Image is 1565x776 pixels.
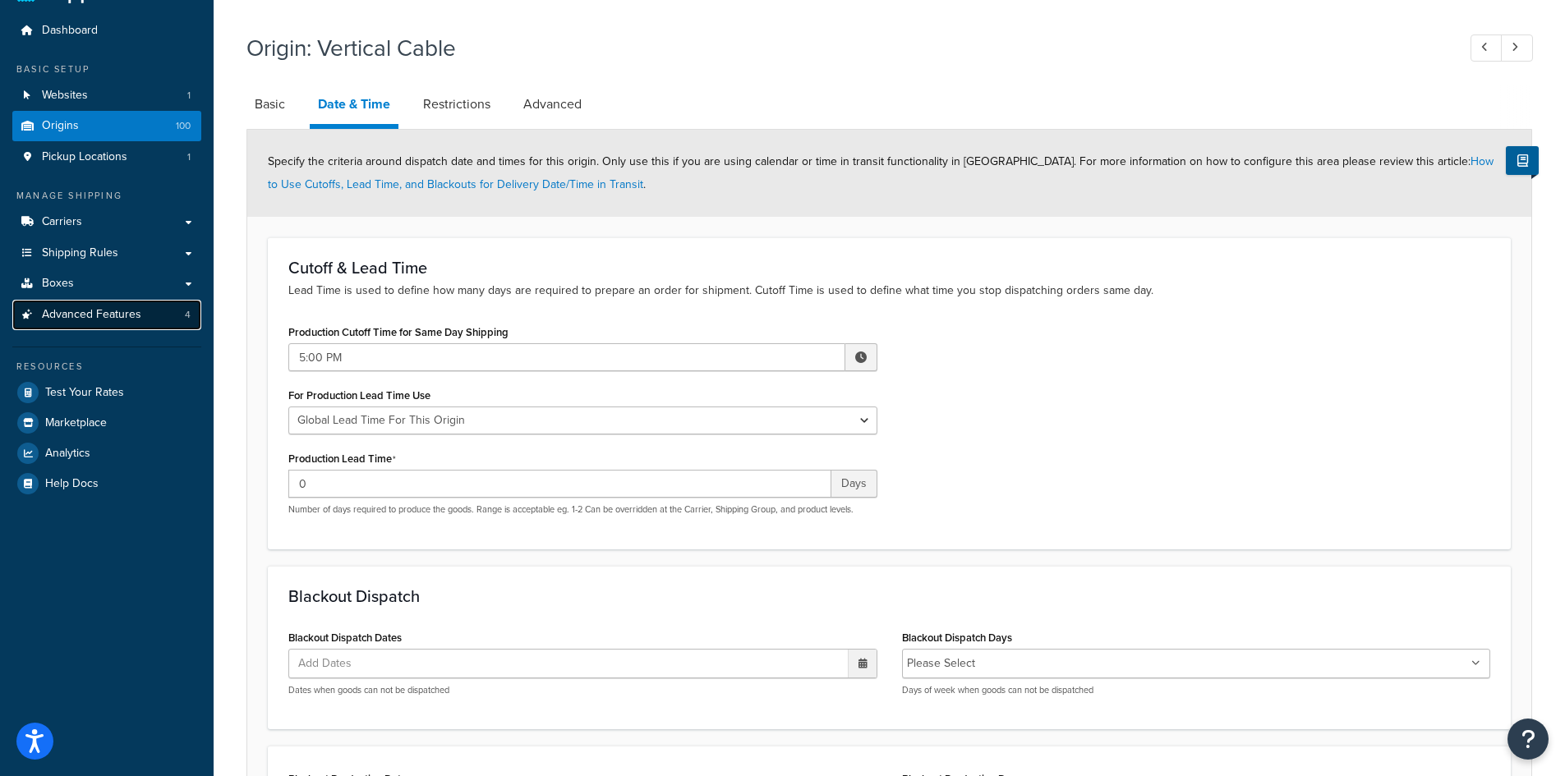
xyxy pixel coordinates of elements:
[288,631,402,644] label: Blackout Dispatch Dates
[12,439,201,468] a: Analytics
[12,189,201,203] div: Manage Shipping
[12,378,201,407] a: Test Your Rates
[268,153,1494,193] span: Specify the criteria around dispatch date and times for this origin. Only use this if you are usi...
[12,469,201,498] a: Help Docs
[12,300,201,330] li: Advanced Features
[12,142,201,172] a: Pickup Locations1
[45,447,90,461] span: Analytics
[415,85,499,124] a: Restrictions
[831,470,877,498] span: Days
[246,85,293,124] a: Basic
[288,326,509,338] label: Production Cutoff Time for Same Day Shipping
[1507,719,1549,760] button: Open Resource Center
[12,111,201,141] a: Origins100
[12,80,201,111] a: Websites1
[42,24,98,38] span: Dashboard
[1506,146,1539,175] button: Show Help Docs
[42,246,118,260] span: Shipping Rules
[176,119,191,133] span: 100
[12,300,201,330] a: Advanced Features4
[293,650,372,677] span: Add Dates
[185,308,191,322] span: 4
[310,85,398,129] a: Date & Time
[288,282,1490,300] p: Lead Time is used to define how many days are required to prepare an order for shipment. Cutoff T...
[42,277,74,291] span: Boxes
[42,119,79,133] span: Origins
[907,652,975,675] li: Please Select
[288,684,877,696] p: Dates when goods can not be dispatched
[45,416,107,430] span: Marketplace
[187,89,191,103] span: 1
[42,215,82,229] span: Carriers
[12,360,201,374] div: Resources
[42,308,141,322] span: Advanced Features
[12,238,201,269] a: Shipping Rules
[12,80,201,111] li: Websites
[902,684,1491,696] p: Days of week when goods can not be dispatched
[288,259,1490,277] h3: Cutoff & Lead Time
[246,32,1440,64] h1: Origin: Vertical Cable
[902,631,1012,644] label: Blackout Dispatch Days
[12,408,201,438] a: Marketplace
[1501,34,1533,62] a: Next Record
[12,111,201,141] li: Origins
[12,207,201,237] a: Carriers
[187,150,191,164] span: 1
[42,150,127,164] span: Pickup Locations
[1471,34,1503,62] a: Previous Record
[42,89,88,103] span: Websites
[12,62,201,76] div: Basic Setup
[45,386,124,400] span: Test Your Rates
[12,16,201,46] a: Dashboard
[12,269,201,299] a: Boxes
[288,587,1490,605] h3: Blackout Dispatch
[288,503,877,516] p: Number of days required to produce the goods. Range is acceptable eg. 1-2 Can be overridden at th...
[45,477,99,491] span: Help Docs
[12,142,201,172] li: Pickup Locations
[288,389,430,402] label: For Production Lead Time Use
[288,452,396,466] label: Production Lead Time
[515,85,590,124] a: Advanced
